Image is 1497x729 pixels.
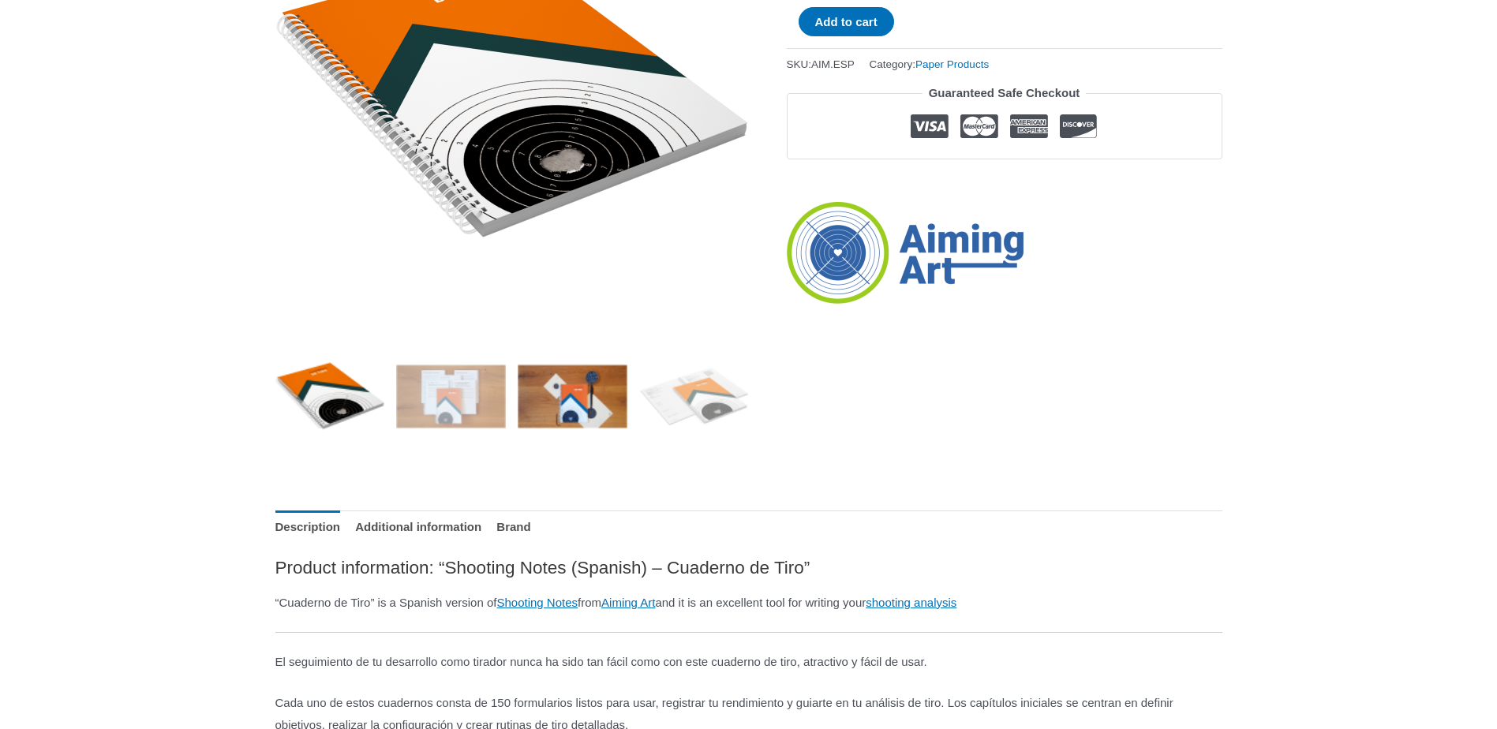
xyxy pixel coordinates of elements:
p: “Cuaderno de Tiro” is a Spanish version of from and it is an excellent tool for writing your [275,592,1222,614]
iframe: Customer reviews powered by Trustpilot [787,171,1222,190]
legend: Guaranteed Safe Checkout [923,82,1087,104]
img: Cuaderno de Tiro - Image 3 [518,342,627,451]
p: El seguimiento de tu desarrollo como tirador nunca ha sido tan fácil como con este cuaderno de ti... [275,651,1222,673]
button: Add to cart [799,7,894,36]
img: Cuaderno de Tiro [275,342,385,451]
a: Shooting Notes [496,596,578,609]
a: Aiming Art [601,596,655,609]
a: shooting analysis [866,596,956,609]
span: Category: [870,54,990,74]
span: AIM.ESP [811,58,855,70]
a: Paper Products [915,58,989,70]
span: SKU: [787,54,855,74]
img: Cuaderno de Tiro - Image 2 [396,342,506,451]
a: Brand [496,510,530,544]
a: Description [275,510,341,544]
a: Aiming Art [787,202,1024,304]
a: Additional information [355,510,481,544]
img: Cuaderno de Tiro - Image 4 [639,342,749,451]
h2: Product information: “Shooting Notes (Spanish) – Cuaderno de Tiro” [275,556,1222,579]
